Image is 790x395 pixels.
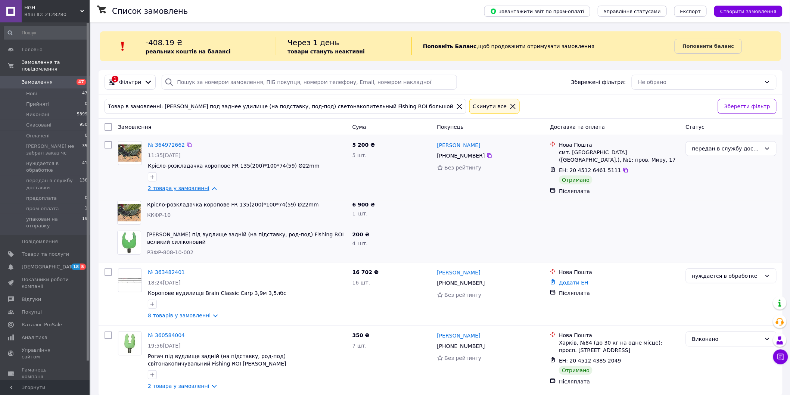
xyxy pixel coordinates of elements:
[24,11,90,18] div: Ваш ID: 2128280
[26,177,80,191] span: передан в службу доставки
[22,321,62,328] span: Каталог ProSale
[559,366,592,375] div: Отримано
[148,163,320,169] a: Крісло-розкладачка коропове FR 135(200)*100*74(59) Ø22mm
[106,102,455,111] div: Товар в замовленні: [PERSON_NAME] под заднее удилище (на подставку, под-под) светонакопительный F...
[26,122,52,128] span: Скасовані
[352,211,368,217] span: 1 шт.
[147,231,344,245] a: [PERSON_NAME] під вудлище задній (на підставку, род-под) Fishing ROI великий силіконовий
[26,205,59,212] span: пром-оплата
[352,332,370,338] span: 350 ₴
[352,124,366,130] span: Cума
[148,332,185,338] a: № 360584004
[692,272,761,280] div: нуждается в обработке
[147,202,319,208] a: Крісло-розкладачка коропове FR 135(200)*100*74(59) Ø22mm
[682,43,734,49] b: Поповнити баланс
[571,78,626,86] span: Збережені фільтри:
[559,339,679,354] div: Харків, №84 (до 30 кг на одне місце): просп. [STREET_ADDRESS]
[22,238,58,245] span: Повідомлення
[26,90,37,97] span: Нові
[490,8,584,15] span: Завантажити звіт по пром-оплаті
[119,78,141,86] span: Фільтри
[559,141,679,149] div: Нова Пошта
[22,276,69,290] span: Показники роботи компанії
[22,79,53,85] span: Замовлення
[411,37,675,55] div: , щоб продовжити отримувати замовлення
[85,205,87,212] span: 1
[118,144,141,162] img: Фото товару
[352,202,375,208] span: 6 900 ₴
[82,90,87,97] span: 47
[117,41,128,52] img: :exclamation:
[85,133,87,139] span: 0
[118,268,142,292] a: Фото товару
[80,264,86,270] span: 5
[559,378,679,385] div: Післяплата
[471,102,508,111] div: Cкинути все
[674,6,707,17] button: Експорт
[82,143,87,156] span: 35
[26,160,82,174] span: нуждается в обработке
[22,367,69,380] span: Гаманець компанії
[22,334,47,341] span: Аналітика
[77,111,87,118] span: 5899
[707,8,783,14] a: Створити замовлення
[148,383,209,389] a: 2 товара у замовленні
[118,332,141,355] img: Фото товару
[22,264,77,270] span: [DEMOGRAPHIC_DATA]
[148,353,286,367] a: Рогач під вудлище задній (на підставку, род-под) світонакопичувальний Fishing ROI [PERSON_NAME]
[146,49,231,55] b: реальних коштів на балансі
[147,249,193,255] span: РЗФР-808-10-002
[26,143,82,156] span: [PERSON_NAME] не забрал заказ чс
[148,142,185,148] a: № 364972662
[287,49,365,55] b: товари стануть неактивні
[559,332,679,339] div: Нова Пошта
[436,278,486,288] div: [PHONE_NUMBER]
[692,335,761,343] div: Виконано
[352,142,375,148] span: 5 200 ₴
[773,349,788,364] button: Чат з покупцем
[148,343,181,349] span: 19:56[DATE]
[22,251,69,258] span: Товари та послуги
[604,9,661,14] span: Управління статусами
[559,149,679,164] div: смт. [GEOGRAPHIC_DATA] ([GEOGRAPHIC_DATA].), №1: пров. Миру, 17
[598,6,667,17] button: Управління статусами
[436,341,486,351] div: [PHONE_NUMBER]
[423,43,477,49] b: Поповніть Баланс
[71,264,80,270] span: 18
[147,212,171,218] span: ККФР-10
[352,343,367,349] span: 7 шт.
[26,195,57,202] span: предоплата
[85,101,87,108] span: 0
[559,167,621,173] span: ЕН: 20 4512 6461 5111
[445,355,482,361] span: Без рейтингу
[118,124,151,130] span: Замовлення
[559,280,588,286] a: Додати ЕН
[445,292,482,298] span: Без рейтингу
[680,9,701,14] span: Експорт
[112,7,188,16] h1: Список замовлень
[437,124,464,130] span: Покупець
[118,141,142,165] a: Фото товару
[352,269,379,275] span: 16 702 ₴
[484,6,590,17] button: Завантажити звіт по пром-оплаті
[22,309,42,315] span: Покупці
[148,152,181,158] span: 11:35[DATE]
[559,289,679,297] div: Післяплата
[82,160,87,174] span: 41
[638,78,761,86] div: Не обрано
[22,46,43,53] span: Головна
[352,231,370,237] span: 200 ₴
[714,6,783,17] button: Створити замовлення
[22,347,69,360] span: Управління сайтом
[550,124,605,130] span: Доставка та оплата
[77,79,86,85] span: 47
[436,150,486,161] div: [PHONE_NUMBER]
[718,99,777,114] button: Зберегти фільтр
[4,26,88,40] input: Пошук
[26,216,82,229] span: упакован на отправку
[148,290,286,296] a: Коропове вудилище Brain Classic Carp 3,9м 3,5лбс
[148,269,185,275] a: № 363482401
